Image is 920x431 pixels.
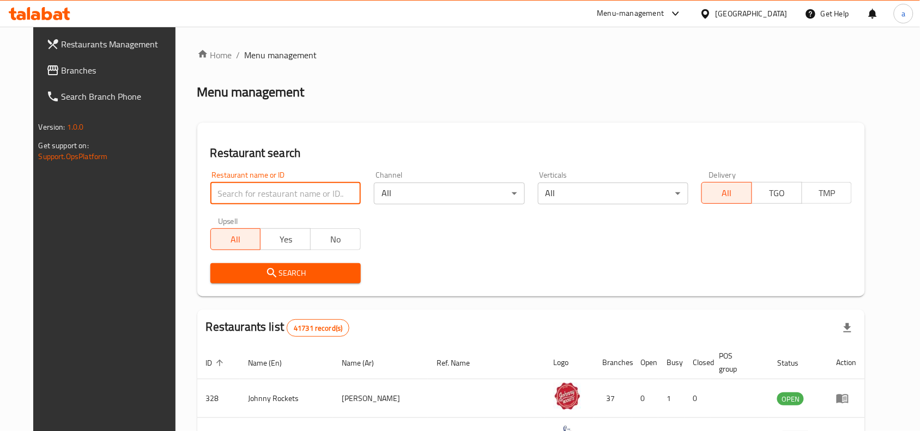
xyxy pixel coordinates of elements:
[901,8,905,20] span: a
[658,346,685,379] th: Busy
[538,183,688,204] div: All
[287,319,349,337] div: Total records count
[287,323,349,333] span: 41731 record(s)
[62,90,178,103] span: Search Branch Phone
[218,217,238,225] label: Upsell
[716,8,788,20] div: [GEOGRAPHIC_DATA]
[265,232,306,247] span: Yes
[701,182,752,204] button: All
[240,379,334,418] td: Johnny Rockets
[219,266,352,280] span: Search
[210,228,261,250] button: All
[756,185,798,201] span: TGO
[39,149,108,163] a: Support.OpsPlatform
[197,379,240,418] td: 328
[206,356,227,369] span: ID
[215,232,257,247] span: All
[38,31,187,57] a: Restaurants Management
[374,183,524,204] div: All
[709,171,736,179] label: Delivery
[802,182,852,204] button: TMP
[807,185,848,201] span: TMP
[210,145,852,161] h2: Restaurant search
[777,393,804,405] span: OPEN
[38,83,187,110] a: Search Branch Phone
[249,356,296,369] span: Name (En)
[333,379,428,418] td: [PERSON_NAME]
[38,57,187,83] a: Branches
[834,315,861,341] div: Export file
[597,7,664,20] div: Menu-management
[437,356,484,369] span: Ref. Name
[245,48,317,62] span: Menu management
[594,379,632,418] td: 37
[719,349,756,375] span: POS group
[777,392,804,405] div: OPEN
[62,38,178,51] span: Restaurants Management
[836,392,856,405] div: Menu
[197,48,232,62] a: Home
[315,232,356,247] span: No
[210,183,361,204] input: Search for restaurant name or ID..
[685,346,711,379] th: Closed
[594,346,632,379] th: Branches
[554,383,581,410] img: Johnny Rockets
[260,228,311,250] button: Yes
[39,120,65,134] span: Version:
[237,48,240,62] li: /
[342,356,388,369] span: Name (Ar)
[777,356,813,369] span: Status
[197,83,305,101] h2: Menu management
[706,185,748,201] span: All
[62,64,178,77] span: Branches
[632,346,658,379] th: Open
[752,182,802,204] button: TGO
[210,263,361,283] button: Search
[67,120,84,134] span: 1.0.0
[206,319,350,337] h2: Restaurants list
[39,138,89,153] span: Get support on:
[310,228,361,250] button: No
[827,346,865,379] th: Action
[545,346,594,379] th: Logo
[197,48,865,62] nav: breadcrumb
[632,379,658,418] td: 0
[685,379,711,418] td: 0
[658,379,685,418] td: 1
